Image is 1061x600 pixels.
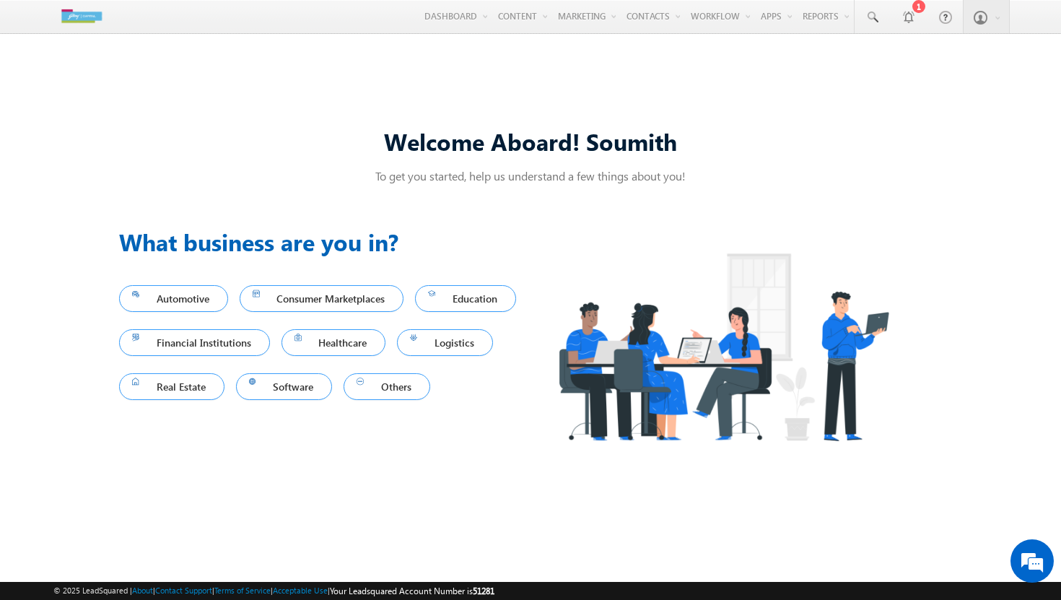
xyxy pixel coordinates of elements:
[155,586,212,595] a: Contact Support
[132,289,215,308] span: Automotive
[214,586,271,595] a: Terms of Service
[294,333,373,352] span: Healthcare
[330,586,494,596] span: Your Leadsquared Account Number is
[53,584,494,598] span: © 2025 LeadSquared | | | | |
[119,225,530,259] h3: What business are you in?
[273,586,328,595] a: Acceptable Use
[530,225,916,469] img: Industry.png
[119,126,942,157] div: Welcome Aboard! Soumith
[132,586,153,595] a: About
[357,377,417,396] span: Others
[132,377,211,396] span: Real Estate
[253,289,391,308] span: Consumer Marketplaces
[249,377,320,396] span: Software
[410,333,480,352] span: Logistics
[473,586,494,596] span: 51281
[132,333,257,352] span: Financial Institutions
[428,289,503,308] span: Education
[53,4,110,29] img: Custom Logo
[119,168,942,183] p: To get you started, help us understand a few things about you!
